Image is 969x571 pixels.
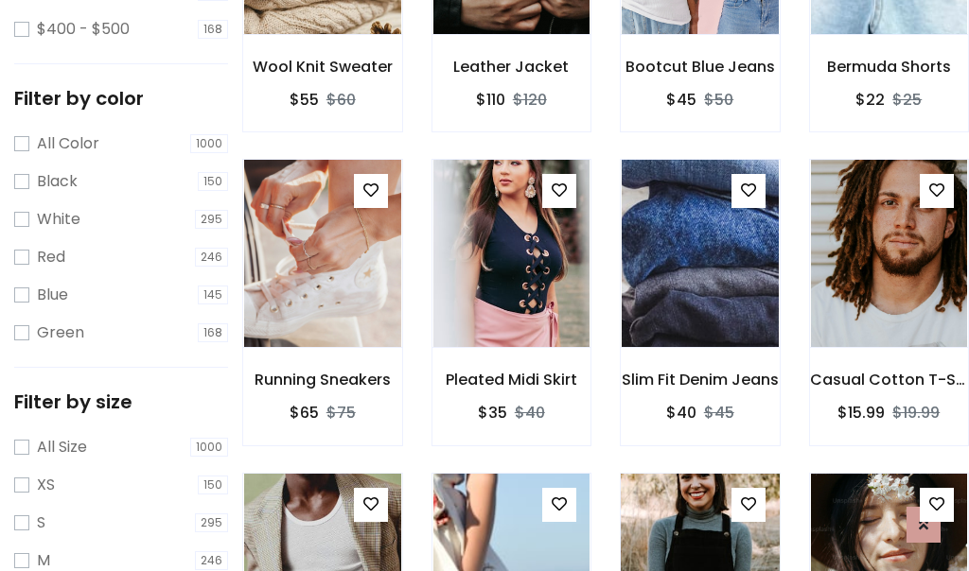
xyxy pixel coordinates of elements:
[198,172,228,191] span: 150
[37,284,68,306] label: Blue
[190,438,228,457] span: 1000
[892,89,922,111] del: $25
[476,91,505,109] h6: $110
[37,208,80,231] label: White
[37,436,87,459] label: All Size
[432,371,591,389] h6: Pleated Midi Skirt
[432,58,591,76] h6: Leather Jacket
[37,511,45,534] label: S
[14,390,228,413] h5: Filter by size
[666,91,696,109] h6: $45
[243,58,402,76] h6: Wool Knit Sweater
[290,404,319,422] h6: $65
[198,476,228,494] span: 150
[198,20,228,39] span: 168
[243,371,402,389] h6: Running Sneakers
[195,513,228,532] span: 295
[810,371,969,389] h6: Casual Cotton T-Shirt
[37,18,130,41] label: $400 - $500
[290,91,319,109] h6: $55
[704,402,734,424] del: $45
[892,402,940,424] del: $19.99
[515,402,545,424] del: $40
[326,89,356,111] del: $60
[37,170,78,193] label: Black
[478,404,507,422] h6: $35
[198,323,228,342] span: 168
[837,404,885,422] h6: $15.99
[621,371,780,389] h6: Slim Fit Denim Jeans
[195,248,228,267] span: 246
[513,89,547,111] del: $120
[855,91,885,109] h6: $22
[666,404,696,422] h6: $40
[810,58,969,76] h6: Bermuda Shorts
[198,285,228,304] span: 145
[37,474,55,496] label: XS
[704,89,733,111] del: $50
[195,210,228,229] span: 295
[14,87,228,110] h5: Filter by color
[326,402,356,424] del: $75
[37,246,65,268] label: Red
[37,132,99,155] label: All Color
[190,134,228,153] span: 1000
[37,321,84,344] label: Green
[621,58,780,76] h6: Bootcut Blue Jeans
[195,551,228,570] span: 246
